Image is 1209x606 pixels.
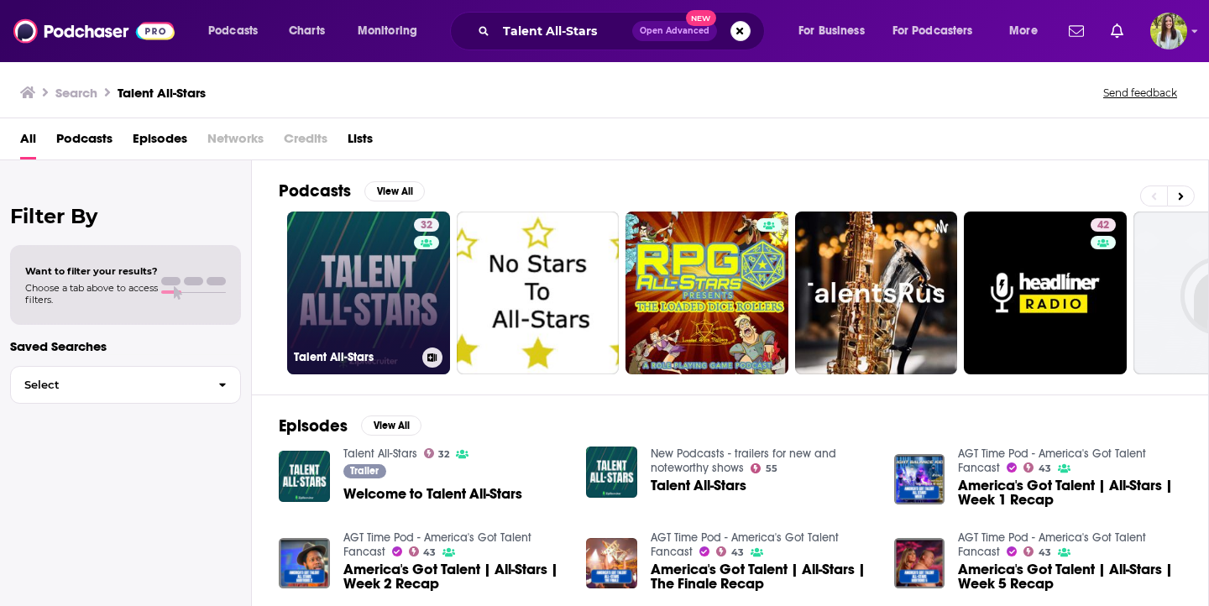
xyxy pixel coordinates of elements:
a: Charts [278,18,335,44]
a: Show notifications dropdown [1062,17,1091,45]
span: Select [11,379,205,390]
span: 32 [421,217,432,234]
span: 43 [731,549,744,556]
a: 43 [716,546,744,556]
span: 43 [1039,549,1051,556]
a: AGT Time Pod - America's Got Talent Fancast [958,530,1146,559]
span: 32 [438,451,449,458]
span: 42 [1097,217,1109,234]
img: America's Got Talent | All-Stars | Week 2 Recap [279,538,330,589]
a: Podcasts [56,125,113,159]
img: Welcome to Talent All-Stars [279,451,330,502]
a: 55 [751,463,777,473]
img: America's Got Talent | All-Stars | Week 1 Recap [894,454,945,505]
span: Monitoring [358,19,417,43]
a: America's Got Talent | All-Stars | Week 1 Recap [958,478,1181,507]
a: 32 [414,218,439,232]
a: 42 [1091,218,1116,232]
a: 43 [409,546,437,556]
span: Logged in as meaghanyoungblood [1150,13,1187,50]
p: Saved Searches [10,338,241,354]
h3: Search [55,85,97,101]
span: 55 [766,465,777,473]
a: Episodes [133,125,187,159]
span: New [686,10,716,26]
a: Talent All-Stars [651,478,746,493]
img: America's Got Talent | All-Stars | Week 5 Recap [894,538,945,589]
h3: Talent All-Stars [294,350,416,364]
span: For Podcasters [892,19,973,43]
img: Podchaser - Follow, Share and Rate Podcasts [13,15,175,47]
a: 42 [964,212,1127,374]
a: Talent All-Stars [343,447,417,461]
img: Talent All-Stars [586,447,637,498]
a: PodcastsView All [279,180,425,201]
a: America's Got Talent | All-Stars | Week 2 Recap [343,562,567,591]
button: open menu [997,18,1059,44]
a: EpisodesView All [279,415,421,436]
a: Welcome to Talent All-Stars [343,487,522,501]
span: For Business [798,19,865,43]
a: 43 [1023,462,1051,473]
span: 43 [1039,465,1051,473]
h3: Talent All-Stars [118,85,206,101]
a: AGT Time Pod - America's Got Talent Fancast [651,530,839,559]
a: 32Talent All-Stars [287,212,450,374]
span: More [1009,19,1038,43]
span: Networks [207,125,264,159]
button: open menu [346,18,439,44]
button: open menu [787,18,886,44]
button: View All [364,181,425,201]
span: Open Advanced [640,27,709,35]
a: All [20,125,36,159]
a: AGT Time Pod - America's Got Talent Fancast [958,447,1146,475]
span: Credits [284,125,327,159]
img: America's Got Talent | All-Stars | The Finale Recap [586,538,637,589]
input: Search podcasts, credits, & more... [496,18,632,44]
a: America's Got Talent | All-Stars | Week 5 Recap [958,562,1181,591]
div: Search podcasts, credits, & more... [466,12,781,50]
span: Choose a tab above to access filters. [25,282,158,306]
span: Trailer [350,466,379,476]
button: Send feedback [1098,86,1182,100]
button: Open AdvancedNew [632,21,717,41]
a: AGT Time Pod - America's Got Talent Fancast [343,530,531,559]
a: 43 [1023,546,1051,556]
span: Charts [289,19,325,43]
button: View All [361,415,421,436]
a: America's Got Talent | All-Stars | The Finale Recap [651,562,874,591]
img: User Profile [1150,13,1187,50]
a: 32 [424,448,450,458]
button: open menu [196,18,280,44]
h2: Podcasts [279,180,351,201]
a: Lists [348,125,373,159]
h2: Episodes [279,415,348,436]
h2: Filter By [10,204,241,228]
button: Select [10,366,241,404]
span: Podcasts [208,19,258,43]
button: open menu [882,18,997,44]
span: Want to filter your results? [25,265,158,277]
span: 43 [423,549,436,556]
button: Show profile menu [1150,13,1187,50]
a: Show notifications dropdown [1104,17,1130,45]
a: New Podcasts - trailers for new and noteworthy shows [651,447,836,475]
